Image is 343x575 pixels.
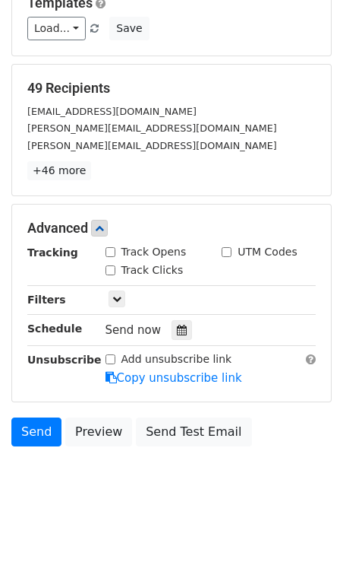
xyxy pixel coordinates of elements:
label: Track Clicks [121,262,184,278]
iframe: Chat Widget [267,502,343,575]
h5: 49 Recipients [27,80,316,97]
a: Send [11,418,61,446]
label: UTM Codes [238,244,297,260]
strong: Unsubscribe [27,354,102,366]
a: Copy unsubscribe link [105,371,242,385]
strong: Filters [27,294,66,306]
label: Add unsubscribe link [121,351,232,367]
span: Send now [105,323,162,337]
label: Track Opens [121,244,187,260]
small: [PERSON_NAME][EMAIL_ADDRESS][DOMAIN_NAME] [27,122,277,134]
a: Load... [27,17,86,40]
strong: Schedule [27,322,82,335]
small: [EMAIL_ADDRESS][DOMAIN_NAME] [27,106,197,117]
strong: Tracking [27,246,78,259]
small: [PERSON_NAME][EMAIL_ADDRESS][DOMAIN_NAME] [27,140,277,151]
a: Send Test Email [136,418,251,446]
a: +46 more [27,161,91,180]
a: Preview [65,418,132,446]
h5: Advanced [27,220,316,237]
button: Save [109,17,149,40]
